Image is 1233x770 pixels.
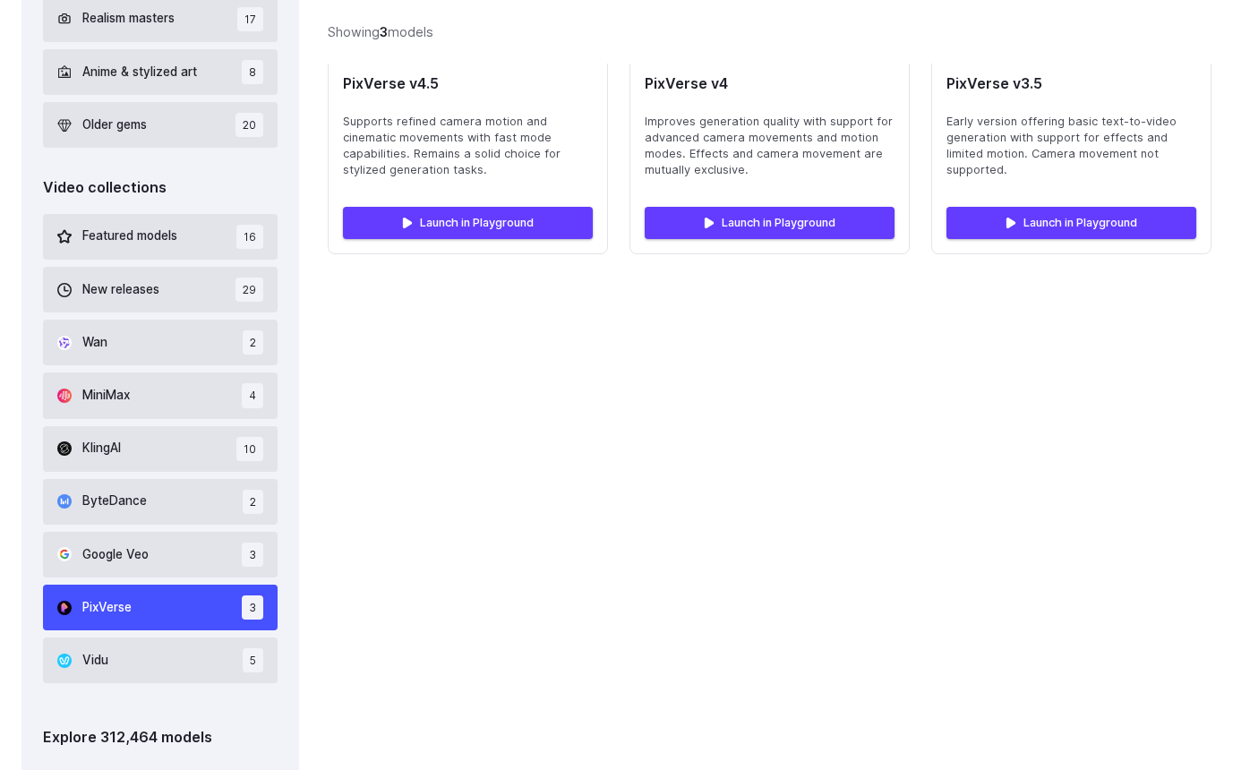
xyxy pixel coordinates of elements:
span: Early version offering basic text-to-video generation with support for effects and limited motion... [946,114,1196,178]
span: PixVerse [82,598,132,618]
a: Launch in Playground [645,207,895,239]
a: Launch in Playground [946,207,1196,239]
span: Older gems [82,115,147,135]
span: 5 [243,648,263,672]
span: Vidu [82,651,108,671]
button: Anime & stylized art 8 [43,49,278,95]
span: New releases [82,280,159,300]
span: 8 [242,60,263,84]
button: ByteDance 2 [43,479,278,525]
span: Improves generation quality with support for advanced camera movements and motion modes. Effects ... [645,114,895,178]
button: Wan 2 [43,320,278,365]
span: 3 [242,543,263,567]
span: Google Veo [82,545,149,565]
span: 3 [242,595,263,620]
span: Realism masters [82,9,175,29]
span: 4 [242,383,263,407]
button: KlingAI 10 [43,426,278,472]
button: Featured models 16 [43,214,278,260]
span: PixVerse v3.5 [946,75,1196,92]
span: MiniMax [82,386,130,406]
span: 20 [235,113,263,137]
span: 2 [243,490,263,514]
button: New releases 29 [43,267,278,312]
button: MiniMax 4 [43,372,278,418]
span: ByteDance [82,492,147,511]
span: 17 [237,7,263,31]
span: KlingAI [82,439,121,458]
button: Older gems 20 [43,102,278,148]
span: Wan [82,333,107,353]
span: 29 [235,278,263,302]
div: Video collections [43,176,278,200]
button: PixVerse 3 [43,585,278,630]
span: 16 [236,225,263,249]
span: Anime & stylized art [82,63,197,82]
strong: 3 [380,24,388,39]
span: PixVerse v4.5 [343,75,593,92]
div: Showing models [328,21,433,42]
button: Google Veo 3 [43,532,278,577]
span: 10 [236,437,263,461]
span: Featured models [82,227,177,246]
span: 2 [243,330,263,355]
button: Vidu 5 [43,637,278,683]
div: Explore 312,464 models [43,726,278,749]
span: PixVerse v4 [645,75,895,92]
a: Launch in Playground [343,207,593,239]
span: Supports refined camera motion and cinematic movements with fast mode capabilities. Remains a sol... [343,114,593,178]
